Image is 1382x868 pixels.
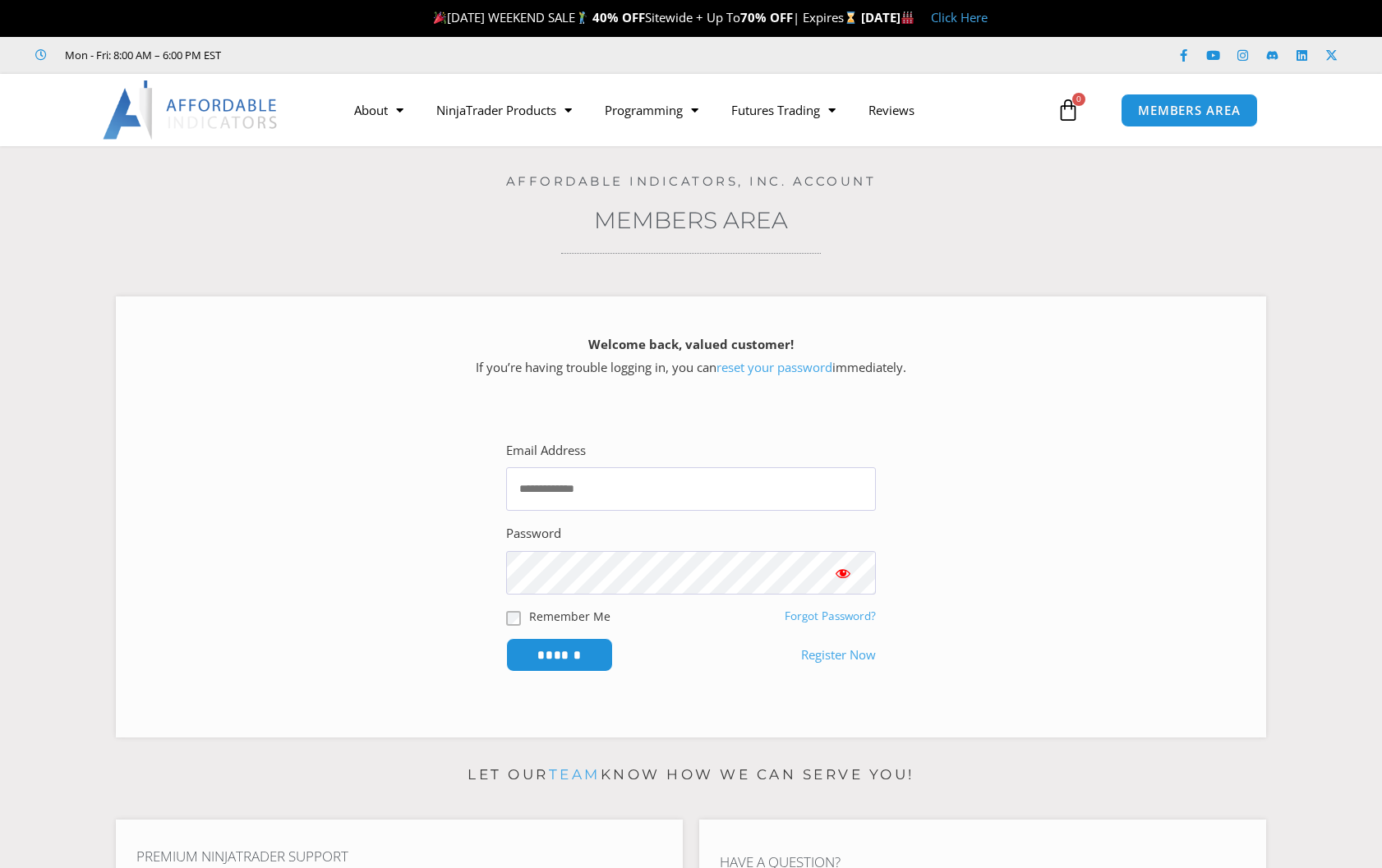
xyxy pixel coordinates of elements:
[931,9,988,25] a: Click Here
[61,45,221,65] span: Mon - Fri: 8:00 AM – 6:00 PM EST
[103,80,279,140] img: LogoAI | Affordable Indicators – NinjaTrader
[244,47,491,63] iframe: Customer reviews powered by Trustpilot
[901,11,914,24] img: 🏭
[594,206,788,234] a: Members Area
[785,609,876,623] a: Forgot Password?
[852,91,931,129] a: Reviews
[338,91,1053,129] nav: Menu
[1032,86,1104,134] a: 0
[136,848,662,865] h4: Premium NinjaTrader Support
[1121,94,1258,127] a: MEMBERS AREA
[116,762,1266,788] p: Let our know how we can serve you!
[506,522,561,545] label: Password
[420,91,588,129] a: NinjaTrader Products
[1072,93,1085,106] span: 0
[338,91,420,129] a: About
[588,91,715,129] a: Programming
[145,333,1237,379] p: If you’re having trouble logging in, you can immediately.
[810,551,876,595] button: Show password
[506,173,877,189] a: Affordable Indicators, Inc. Account
[1138,104,1241,117] span: MEMBERS AREA
[576,11,588,24] img: 🏌️‍♂️
[430,9,861,25] span: [DATE] WEEKEND SALE Sitewide + Up To | Expires
[861,9,914,25] strong: [DATE]
[592,9,645,25] strong: 40% OFF
[716,359,832,375] a: reset your password
[529,608,610,625] label: Remember Me
[588,336,794,352] strong: Welcome back, valued customer!
[715,91,852,129] a: Futures Trading
[549,766,601,783] a: team
[506,439,586,462] label: Email Address
[845,11,857,24] img: ⌛
[434,11,446,24] img: 🎉
[801,644,876,667] a: Register Now
[740,9,793,25] strong: 70% OFF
